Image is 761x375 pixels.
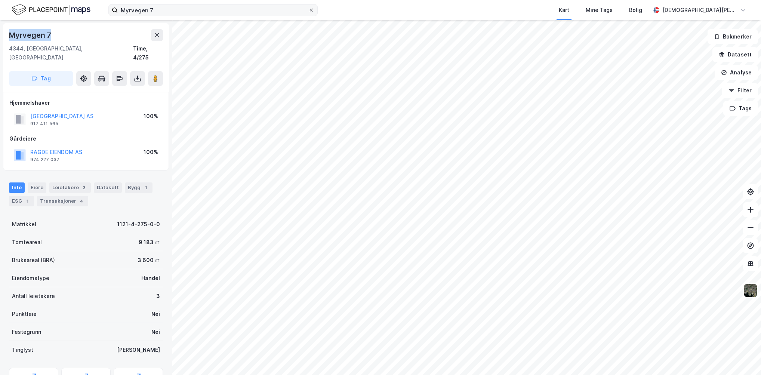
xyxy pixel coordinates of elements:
div: Bruksareal (BRA) [12,256,55,265]
div: [DEMOGRAPHIC_DATA][PERSON_NAME] [662,6,737,15]
div: Handel [141,274,160,283]
button: Datasett [712,47,758,62]
div: 100% [144,148,158,157]
div: Myrvegen 7 [9,29,53,41]
div: Bolig [629,6,642,15]
div: Festegrunn [12,328,41,336]
div: 1121-4-275-0-0 [117,220,160,229]
div: Kart [559,6,569,15]
div: Datasett [94,182,122,193]
div: 974 227 037 [30,157,59,163]
div: Leietakere [49,182,91,193]
img: 9k= [743,283,758,298]
div: Info [9,182,25,193]
button: Bokmerker [708,29,758,44]
div: ESG [9,196,34,206]
div: Tinglyst [12,345,33,354]
div: 3 600 ㎡ [138,256,160,265]
div: Gårdeiere [9,134,163,143]
div: [PERSON_NAME] [117,345,160,354]
div: Eiendomstype [12,274,49,283]
input: Søk på adresse, matrikkel, gårdeiere, leietakere eller personer [118,4,308,16]
div: 3 [156,292,160,301]
div: 100% [144,112,158,121]
div: 4 [78,197,85,205]
button: Analyse [715,65,758,80]
div: Nei [151,328,160,336]
div: Eiere [28,182,46,193]
div: Matrikkel [12,220,36,229]
div: Bygg [125,182,152,193]
div: 4344, [GEOGRAPHIC_DATA], [GEOGRAPHIC_DATA] [9,44,133,62]
div: Antall leietakere [12,292,55,301]
div: Nei [151,310,160,319]
button: Tags [723,101,758,116]
div: 1 [142,184,150,191]
button: Filter [722,83,758,98]
div: 9 183 ㎡ [139,238,160,247]
div: Mine Tags [586,6,613,15]
button: Tag [9,71,73,86]
div: 3 [80,184,88,191]
div: Transaksjoner [37,196,88,206]
img: logo.f888ab2527a4732fd821a326f86c7f29.svg [12,3,90,16]
div: 917 411 565 [30,121,58,127]
iframe: Chat Widget [724,339,761,375]
div: 1 [24,197,31,205]
div: Tomteareal [12,238,42,247]
div: Punktleie [12,310,37,319]
div: Time, 4/275 [133,44,163,62]
div: Hjemmelshaver [9,98,163,107]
